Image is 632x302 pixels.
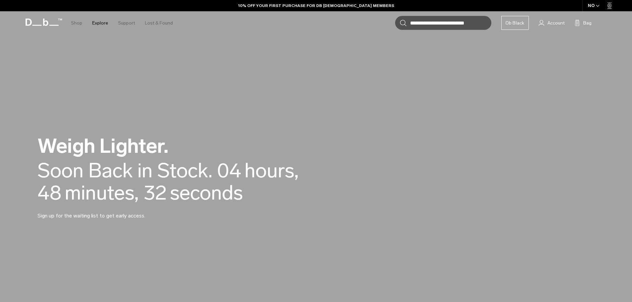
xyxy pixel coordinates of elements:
span: minutes [65,182,139,204]
a: Db Black [501,16,529,30]
span: 04 [217,159,241,182]
h2: Weigh Lighter. [37,136,336,156]
div: Soon Back in Stock. [37,159,212,182]
span: Account [547,20,565,27]
nav: Main Navigation [66,11,178,35]
span: , [134,181,139,205]
span: Bag [583,20,592,27]
span: hours, [245,159,299,182]
p: Sign up for the waiting list to get early access. [37,204,197,220]
a: Support [118,11,135,35]
span: 48 [37,182,61,204]
a: Shop [71,11,82,35]
span: 32 [144,182,167,204]
a: Explore [92,11,108,35]
a: Account [539,19,565,27]
a: Lost & Found [145,11,173,35]
span: seconds [170,182,243,204]
button: Bag [575,19,592,27]
a: 10% OFF YOUR FIRST PURCHASE FOR DB [DEMOGRAPHIC_DATA] MEMBERS [238,3,394,9]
